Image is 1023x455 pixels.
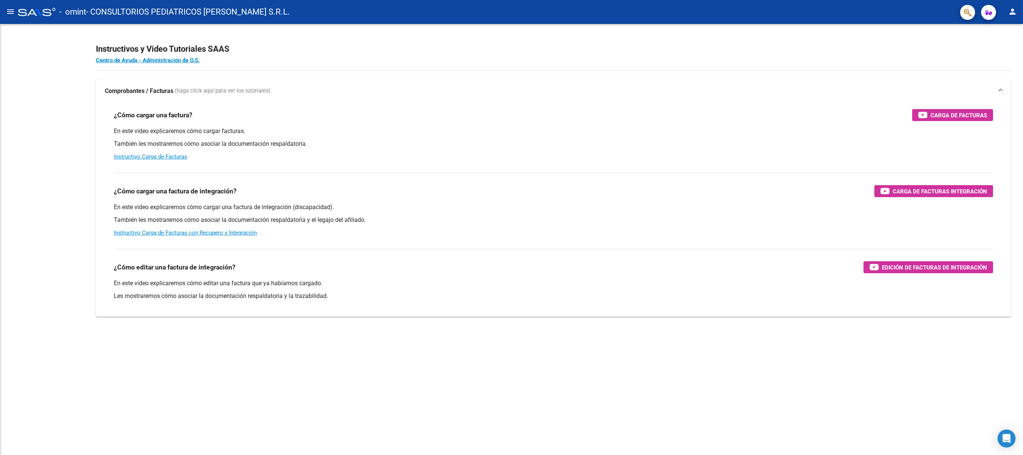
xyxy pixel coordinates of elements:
h3: ¿Cómo cargar una factura? [114,110,192,120]
a: Instructivo Carga de Facturas con Recupero x Integración [114,229,257,236]
p: En este video explicaremos cómo cargar una factura de integración (discapacidad). [114,203,993,211]
mat-icon: person [1008,7,1017,16]
button: Carga de Facturas Integración [874,185,993,197]
h3: ¿Cómo editar una factura de integración? [114,262,236,272]
mat-expansion-panel-header: Comprobantes / Facturas (haga click aquí para ver los tutoriales) [96,79,1011,103]
p: También les mostraremos cómo asociar la documentación respaldatoria y el legajo del afiliado. [114,216,993,224]
button: Carga de Facturas [912,109,993,121]
p: En este video explicaremos cómo cargar facturas. [114,127,993,135]
a: Centro de Ayuda - Administración de O.S. [96,57,200,64]
strong: Comprobantes / Facturas [105,87,173,95]
h2: Instructivos y Video Tutoriales SAAS [96,42,1011,56]
button: Edición de Facturas de integración [863,261,993,273]
p: Les mostraremos cómo asociar la documentación respaldatoria y la trazabilidad. [114,292,993,300]
span: - omint [59,4,86,20]
span: Carga de Facturas [931,111,987,120]
p: También les mostraremos cómo asociar la documentación respaldatoria. [114,140,993,148]
span: Edición de Facturas de integración [882,263,987,272]
div: Comprobantes / Facturas (haga click aquí para ver los tutoriales) [96,103,1011,317]
h3: ¿Cómo cargar una factura de integración? [114,186,237,196]
a: Instructivo Carga de Facturas [114,153,187,160]
span: - CONSULTORIOS PEDIATRICOS [PERSON_NAME] S.R.L. [86,4,290,20]
span: Carga de Facturas Integración [893,187,987,196]
div: Open Intercom Messenger [998,430,1016,448]
mat-icon: menu [6,7,15,16]
span: (haga click aquí para ver los tutoriales) [175,87,270,95]
p: En este video explicaremos cómo editar una factura que ya habíamos cargado. [114,279,993,287]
